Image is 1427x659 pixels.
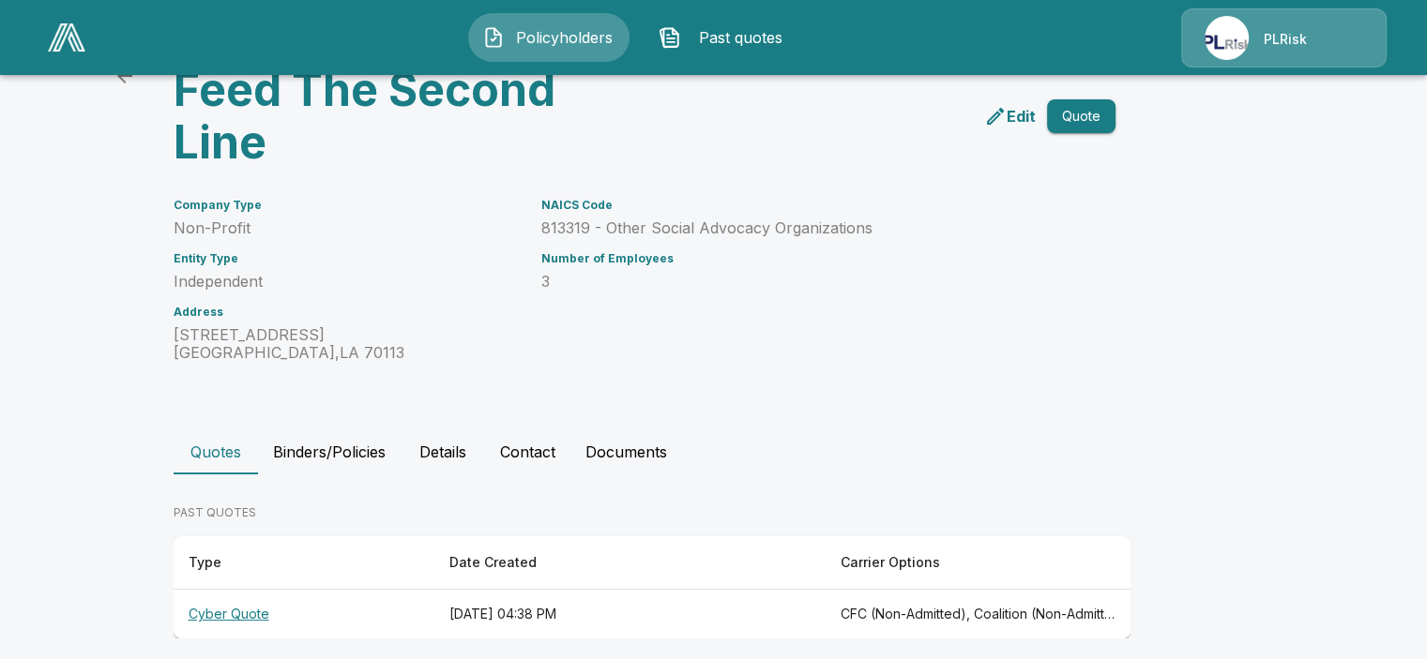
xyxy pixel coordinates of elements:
[258,429,401,474] button: Binders/Policies
[659,26,681,49] img: Past quotes Icon
[48,23,85,52] img: AA Logo
[482,26,505,49] img: Policyholders Icon
[645,13,806,62] button: Past quotes IconPast quotes
[174,326,519,362] p: [STREET_ADDRESS] [GEOGRAPHIC_DATA] , LA 70113
[826,590,1131,639] th: CFC (Non-Admitted), Coalition (Non-Admitted), Tokio Marine TMHCC (Non-Admitted), Beazley, CFC (Ad...
[434,536,826,590] th: Date Created
[541,219,1070,237] p: 813319 - Other Social Advocacy Organizations
[512,26,615,49] span: Policyholders
[106,57,144,95] a: back
[1047,99,1116,134] button: Quote
[1007,105,1036,127] p: Edit
[980,101,1040,131] a: edit
[174,252,519,265] h6: Entity Type
[174,536,434,590] th: Type
[174,536,1131,638] table: responsive table
[401,429,485,474] button: Details
[174,64,637,169] h3: Feed The Second Line
[174,429,258,474] button: Quotes
[826,536,1131,590] th: Carrier Options
[541,273,1070,291] p: 3
[570,429,682,474] button: Documents
[689,26,792,49] span: Past quotes
[541,199,1070,212] h6: NAICS Code
[174,429,1254,474] div: policyholder tabs
[174,199,519,212] h6: Company Type
[174,306,519,319] h6: Address
[541,252,1070,265] h6: Number of Employees
[174,219,519,237] p: Non-Profit
[468,13,630,62] button: Policyholders IconPolicyholders
[434,590,826,639] th: [DATE] 04:38 PM
[174,273,519,291] p: Independent
[174,504,1131,521] p: PAST QUOTES
[174,590,434,639] th: Cyber Quote
[485,429,570,474] button: Contact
